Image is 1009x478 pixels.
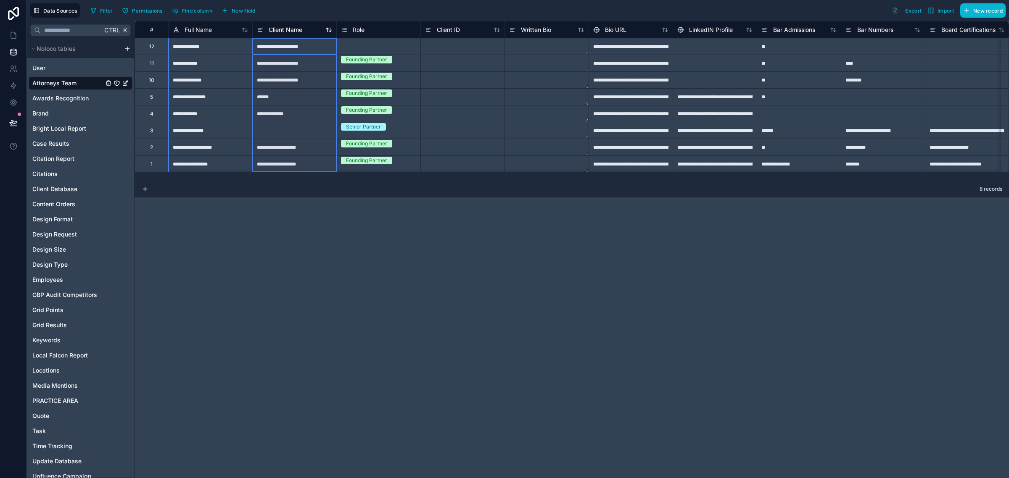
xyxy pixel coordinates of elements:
button: Data Sources [30,3,80,18]
span: LinkedIN Profile [689,26,733,34]
div: Attorneys Team [29,76,132,90]
span: Media Mentions [32,381,78,390]
a: New record [957,3,1006,18]
span: User [32,64,45,72]
div: User [29,61,132,75]
div: Task [29,424,132,438]
div: Keywords [29,334,132,347]
button: Filter [87,4,116,17]
div: 1 [151,161,153,168]
div: Awards Recognition [29,92,132,105]
span: Permissions [132,8,162,14]
span: Grid Points [32,306,63,314]
div: Senior Partner [346,123,381,131]
span: 8 records [980,186,1002,192]
div: Citation Report [29,152,132,165]
span: Grid Results [32,321,67,329]
div: Quote [29,409,132,423]
span: Noloco tables [37,45,76,53]
span: Case Results [32,139,69,148]
button: New field [219,4,259,17]
a: Permissions [119,4,169,17]
span: Client Name [269,26,302,34]
span: GBP Audit Competitors [32,291,97,299]
div: Founding Partner [346,73,387,80]
span: Update Database [32,457,82,465]
div: scrollable content [27,39,134,478]
div: 2 [150,144,153,151]
div: 10 [149,77,154,84]
span: Data Sources [43,8,77,14]
div: Employees [29,273,132,286]
div: Design Type [29,258,132,271]
button: Noloco tables [29,43,121,55]
span: Attorneys Team [32,79,77,87]
span: Bar Admissions [773,26,815,34]
button: Import [924,3,957,18]
span: Time Tracking [32,442,72,450]
div: Founding Partner [346,157,387,164]
span: New field [232,8,256,14]
span: Import [938,8,954,14]
span: Written Bio [521,26,551,34]
span: Design Size [32,245,66,254]
div: 11 [150,60,154,67]
div: PRACTICE AREA [29,394,132,407]
span: Client Database [32,185,77,193]
div: Design Format [29,213,132,226]
button: Export [889,3,924,18]
button: Permissions [119,4,165,17]
span: Quote [32,412,49,420]
span: Client ID [437,26,460,34]
span: Bar Numbers [857,26,893,34]
div: Time Tracking [29,439,132,453]
span: Keywords [32,336,61,344]
span: Design Request [32,230,77,239]
div: Bright Local Report [29,122,132,135]
span: Export [905,8,922,14]
span: Filter [100,8,113,14]
div: 3 [150,127,153,134]
span: Local Falcon Report [32,351,88,360]
div: Design Size [29,243,132,256]
div: Media Mentions [29,379,132,392]
span: Board Certifications [941,26,996,34]
div: Client Database [29,182,132,196]
span: New record [973,8,1003,14]
span: Ctrl [103,25,121,35]
div: Grid Points [29,303,132,317]
span: Locations [32,366,60,375]
div: Founding Partner [346,56,387,63]
span: Brand [32,109,49,118]
div: Citations [29,167,132,181]
span: Task [32,427,46,435]
div: Founding Partner [346,89,387,97]
span: Bright Local Report [32,124,86,133]
div: 5 [150,94,153,100]
div: Founding Partner [346,106,387,114]
div: Grid Results [29,318,132,332]
span: Awards Recognition [32,94,89,102]
div: GBP Audit Competitors [29,288,132,302]
span: K [122,27,128,33]
div: Locations [29,364,132,377]
span: Bio URL [605,26,626,34]
span: PRACTICE AREA [32,397,78,405]
div: 12 [149,43,154,50]
span: Employees [32,276,63,284]
span: Find column [182,8,212,14]
div: Case Results [29,137,132,150]
div: Founding Partner [346,140,387,147]
span: Role [353,26,365,34]
div: Update Database [29,454,132,468]
div: Local Falcon Report [29,349,132,362]
span: Citation Report [32,155,74,163]
span: Citations [32,170,58,178]
div: Design Request [29,228,132,241]
button: Find column [169,4,215,17]
div: 4 [150,110,153,117]
span: Full Name [185,26,212,34]
span: Design Format [32,215,73,223]
button: New record [960,3,1006,18]
div: Content Orders [29,197,132,211]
